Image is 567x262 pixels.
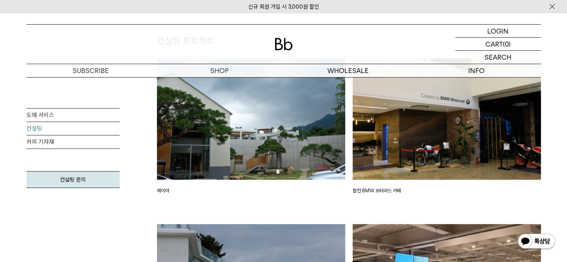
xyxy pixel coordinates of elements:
[485,51,511,64] p: SEARCH
[412,64,541,77] p: INFO
[503,38,511,50] p: (0)
[517,233,556,251] img: 카카오톡 채널 1:1 채팅 버튼
[26,135,120,149] a: 커피 기자재
[455,38,541,51] a: CART (0)
[248,3,319,10] a: 신규 회원 가입 시 3,000원 할인
[275,38,293,50] img: 로고
[353,187,541,195] p: 합천 BMW 모터라드 카페
[485,38,503,50] p: CART
[26,171,120,188] a: 컨설팅 문의
[26,108,120,122] a: 도매 서비스
[157,187,345,195] p: 헤이마
[26,122,120,135] a: 컨설팅
[155,64,284,77] a: SHOP
[487,25,508,37] p: LOGIN
[455,25,541,38] a: LOGIN
[284,64,412,77] p: WHOLESALE
[26,64,155,77] a: SUBSCRIBE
